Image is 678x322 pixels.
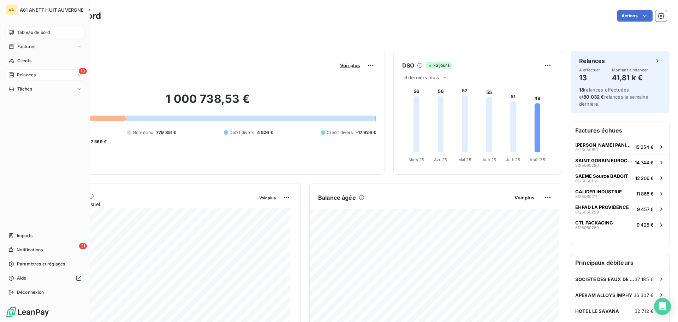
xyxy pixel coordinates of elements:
[579,57,605,65] h6: Relances
[79,243,87,249] span: 21
[17,261,65,267] span: Paramètres et réglages
[575,173,628,179] span: SAEME Source BADOIT
[17,29,50,36] span: Tableau de bord
[17,43,35,50] span: Factures
[257,129,273,136] span: 4 526 €
[340,63,360,68] span: Voir plus
[259,195,276,200] span: Voir plus
[571,139,669,154] button: [PERSON_NAME] PANIFICATION - JAI812506015915 254 €
[635,144,654,150] span: 15 254 €
[575,210,599,214] span: 8125060259
[575,220,613,226] span: CTL PACKAGING
[579,87,648,107] span: relances effectuées et relancés la semaine dernière.
[230,129,254,136] span: Débit divers
[6,306,49,318] img: Logo LeanPay
[156,129,176,136] span: 779 851 €
[133,129,153,136] span: Non-échu
[634,292,654,298] span: 36 307 €
[575,204,629,210] span: EHPAD LA PROVIDENCE
[571,254,669,271] h6: Principaux débiteurs
[17,72,36,78] span: Relances
[575,292,632,298] span: APERAM ALLOYS IMPHY
[17,233,32,239] span: Imports
[575,276,635,282] span: SOCIETE DES EAUX DE VOLVIC
[635,160,654,165] span: 14 744 €
[506,157,520,162] tspan: Juil. 25
[338,62,362,69] button: Voir plus
[612,72,648,83] h4: 41,81 k €
[575,226,599,230] span: 8125060280
[40,200,254,208] span: Chiffre d'affaires mensuel
[636,191,654,197] span: 11 868 €
[257,194,278,201] button: Voir plus
[20,7,84,13] span: A81 ANETT HUIT AUVERGNE
[637,206,654,212] span: 9 457 €
[583,94,604,100] span: 80 032 €
[409,157,424,162] tspan: Mars 25
[575,308,619,314] span: HOTEL LE SAVANA
[482,157,496,162] tspan: Juin 25
[637,222,654,228] span: 9 425 €
[530,157,545,162] tspan: Août 25
[6,4,17,16] div: AA
[327,129,353,136] span: Crédit divers
[17,58,31,64] span: Clients
[571,122,669,139] h6: Factures échues
[571,201,669,217] button: EHPAD LA PROVIDENCE81250602599 457 €
[579,68,600,72] span: À effectuer
[617,10,653,22] button: Actions
[318,193,356,202] h6: Balance âgée
[579,72,600,83] h4: 13
[404,75,439,80] span: 6 derniers mois
[40,92,376,113] h2: 1 000 738,53 €
[6,27,84,38] a: Tableau de bord
[402,61,414,70] h6: DSO
[571,170,669,186] button: SAEME Source BADOIT812506011212 206 €
[612,68,648,72] span: Montant à relancer
[356,129,376,136] span: -17 926 €
[635,276,654,282] span: 37 185 €
[654,298,671,315] div: Open Intercom Messenger
[515,195,534,200] span: Voir plus
[79,68,87,74] span: 13
[575,194,597,199] span: 8125060217
[512,194,536,201] button: Voir plus
[571,154,669,170] button: SAINT GOBAIN EUROCOUSTIC812506029014 744 €
[17,275,26,281] span: Aide
[426,62,451,69] span: -2 jours
[575,179,597,183] span: 8125060112
[6,41,84,52] a: Factures
[6,83,84,95] a: Tâches
[89,139,107,145] span: -7 569 €
[635,175,654,181] span: 12 206 €
[575,158,632,163] span: SAINT GOBAIN EUROCOUSTIC
[6,258,84,270] a: Paramètres et réglages
[579,87,584,93] span: 18
[635,308,654,314] span: 32 712 €
[17,247,43,253] span: Notifications
[571,217,669,232] button: CTL PACKAGING81250602809 425 €
[575,163,599,168] span: 8125060290
[6,273,84,284] a: Aide
[571,186,669,201] button: CALIDER INDUSTRIE812506021711 868 €
[575,148,598,152] span: 8125060159
[17,86,32,92] span: Tâches
[575,142,632,148] span: [PERSON_NAME] PANIFICATION - JAI
[6,69,84,81] a: 13Relances
[6,230,84,241] a: Imports
[575,189,622,194] span: CALIDER INDUSTRIE
[6,55,84,66] a: Clients
[434,157,447,162] tspan: Avr. 25
[458,157,471,162] tspan: Mai 25
[17,289,44,295] span: Déconnexion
